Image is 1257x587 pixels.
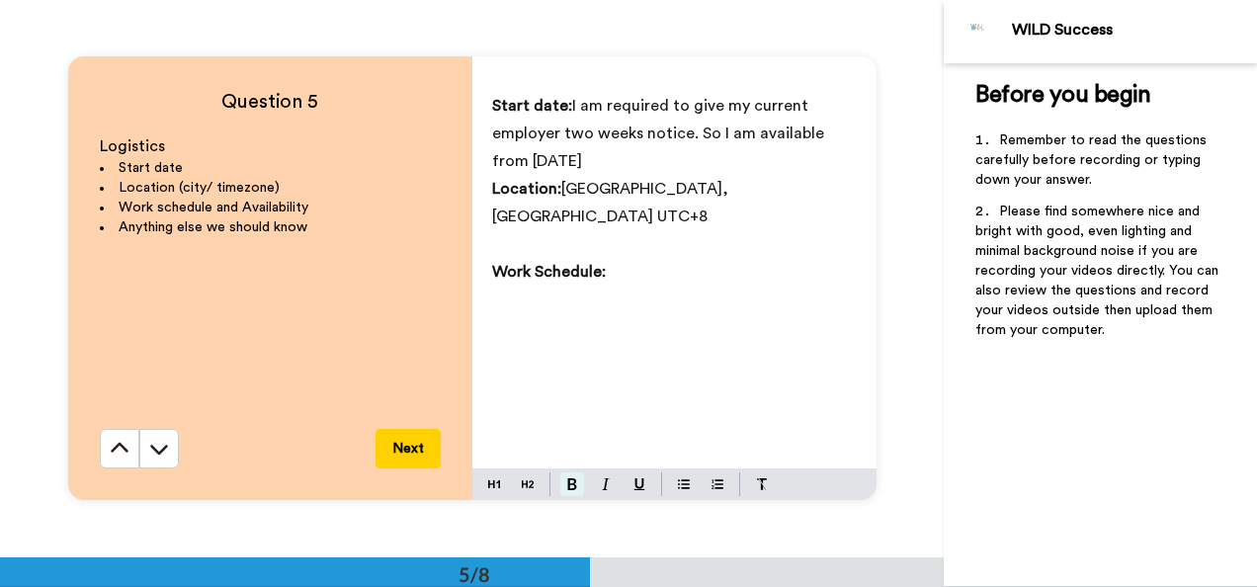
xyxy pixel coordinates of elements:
span: Logistics [100,138,165,154]
img: heading-two-block.svg [522,476,534,492]
h4: Question 5 [100,88,441,116]
span: Anything else we should know [119,220,307,234]
span: [GEOGRAPHIC_DATA], [GEOGRAPHIC_DATA] UTC+8 [492,181,732,224]
span: Location: [492,181,561,197]
span: Start date: [492,98,572,114]
span: Please find somewhere nice and bright with good, even lighting and minimal background noise if yo... [975,205,1222,337]
div: WILD Success [1012,21,1256,40]
span: Start date [119,161,183,175]
span: Work schedule and Availability [119,201,308,214]
img: heading-one-block.svg [488,476,500,492]
span: I am required to give my current employer two weeks notice. So I am available from [DATE] [492,98,828,169]
span: Remember to read the questions carefully before recording or typing down your answer. [975,133,1211,187]
img: clear-format.svg [756,478,768,490]
img: bulleted-block.svg [678,476,690,492]
img: numbered-block.svg [712,476,723,492]
span: Work Schedule: [492,264,606,280]
img: italic-mark.svg [602,478,610,490]
span: Before you begin [975,83,1150,107]
span: Location (city/ timezone) [119,181,280,195]
img: bold-mark.svg [567,478,577,490]
img: Profile Image [955,8,1002,55]
img: underline-mark.svg [633,478,645,490]
button: Next [376,429,441,468]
